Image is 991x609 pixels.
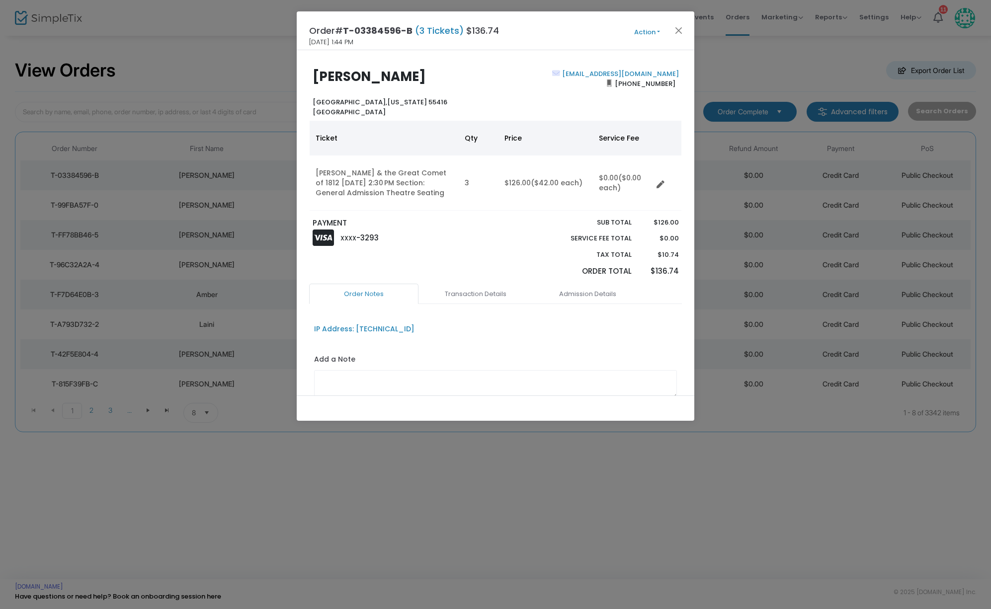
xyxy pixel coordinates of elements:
[599,173,641,193] span: ($0.00 each)
[310,155,459,211] td: [PERSON_NAME] & the Great Comet of 1812 [DATE] 2:30 PM Section: General Admission Theatre Seating
[547,266,632,277] p: Order Total
[343,24,413,37] span: T-03384596-B
[641,266,678,277] p: $136.74
[421,284,530,304] a: Transaction Details
[459,155,498,211] td: 3
[313,68,426,85] b: [PERSON_NAME]
[459,121,498,155] th: Qty
[641,218,678,228] p: $126.00
[310,121,681,211] div: Data table
[593,155,653,211] td: $0.00
[313,218,491,229] p: PAYMENT
[314,324,414,334] div: IP Address: [TECHNICAL_ID]
[533,284,642,304] a: Admission Details
[498,155,593,211] td: $126.00
[313,97,387,107] span: [GEOGRAPHIC_DATA],
[309,24,499,37] h4: Order# $136.74
[547,233,632,243] p: Service Fee Total
[340,234,356,242] span: XXXX
[309,284,418,304] a: Order Notes
[531,178,582,188] span: ($42.00 each)
[617,27,677,38] button: Action
[498,121,593,155] th: Price
[313,97,447,117] b: [US_STATE] 55416 [GEOGRAPHIC_DATA]
[413,24,466,37] span: (3 Tickets)
[641,250,678,260] p: $10.74
[612,76,679,91] span: [PHONE_NUMBER]
[310,121,459,155] th: Ticket
[672,24,685,37] button: Close
[560,69,679,78] a: [EMAIL_ADDRESS][DOMAIN_NAME]
[547,250,632,260] p: Tax Total
[356,232,379,243] span: -3293
[314,354,355,367] label: Add a Note
[309,37,353,47] span: [DATE] 1:44 PM
[547,218,632,228] p: Sub total
[641,233,678,243] p: $0.00
[593,121,653,155] th: Service Fee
